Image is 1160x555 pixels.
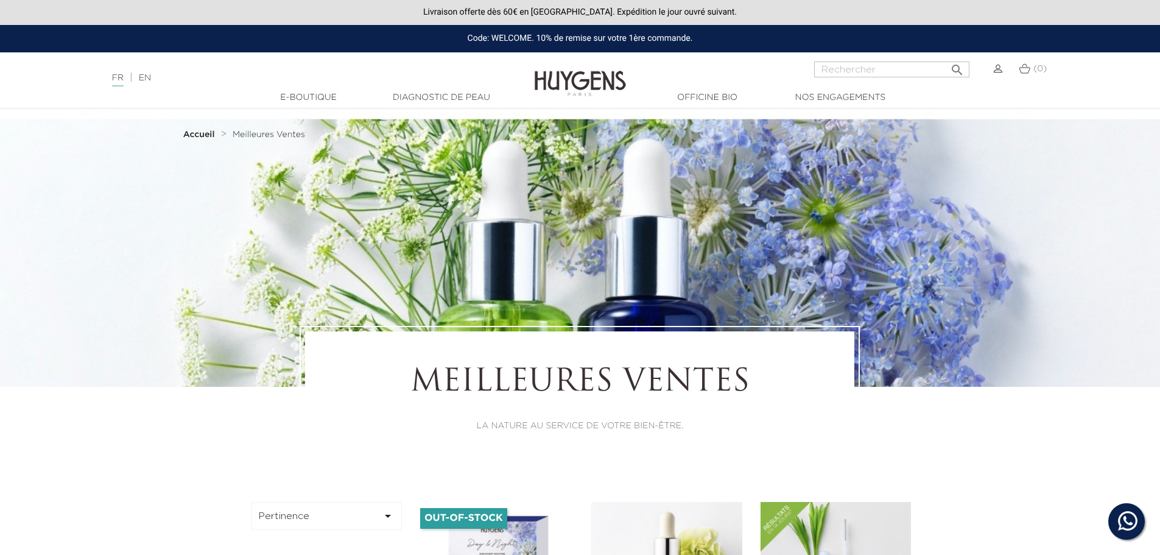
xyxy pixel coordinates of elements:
[339,420,821,433] p: LA NATURE AU SERVICE DE VOTRE BIEN-ÊTRE.
[946,58,968,74] button: 
[339,365,821,401] h1: Meilleures Ventes
[251,502,402,530] button: Pertinence
[233,130,305,140] a: Meilleures Ventes
[1033,65,1047,73] span: (0)
[779,91,901,104] a: Nos engagements
[183,130,217,140] a: Accueil
[420,508,507,529] li: Out-of-Stock
[647,91,768,104] a: Officine Bio
[814,62,969,77] input: Rechercher
[248,91,370,104] a: E-Boutique
[381,91,502,104] a: Diagnostic de peau
[183,130,215,139] strong: Accueil
[106,71,474,85] div: |
[139,74,151,82] a: EN
[950,59,965,74] i: 
[381,509,395,523] i: 
[535,51,626,98] img: Huygens
[112,74,124,87] a: FR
